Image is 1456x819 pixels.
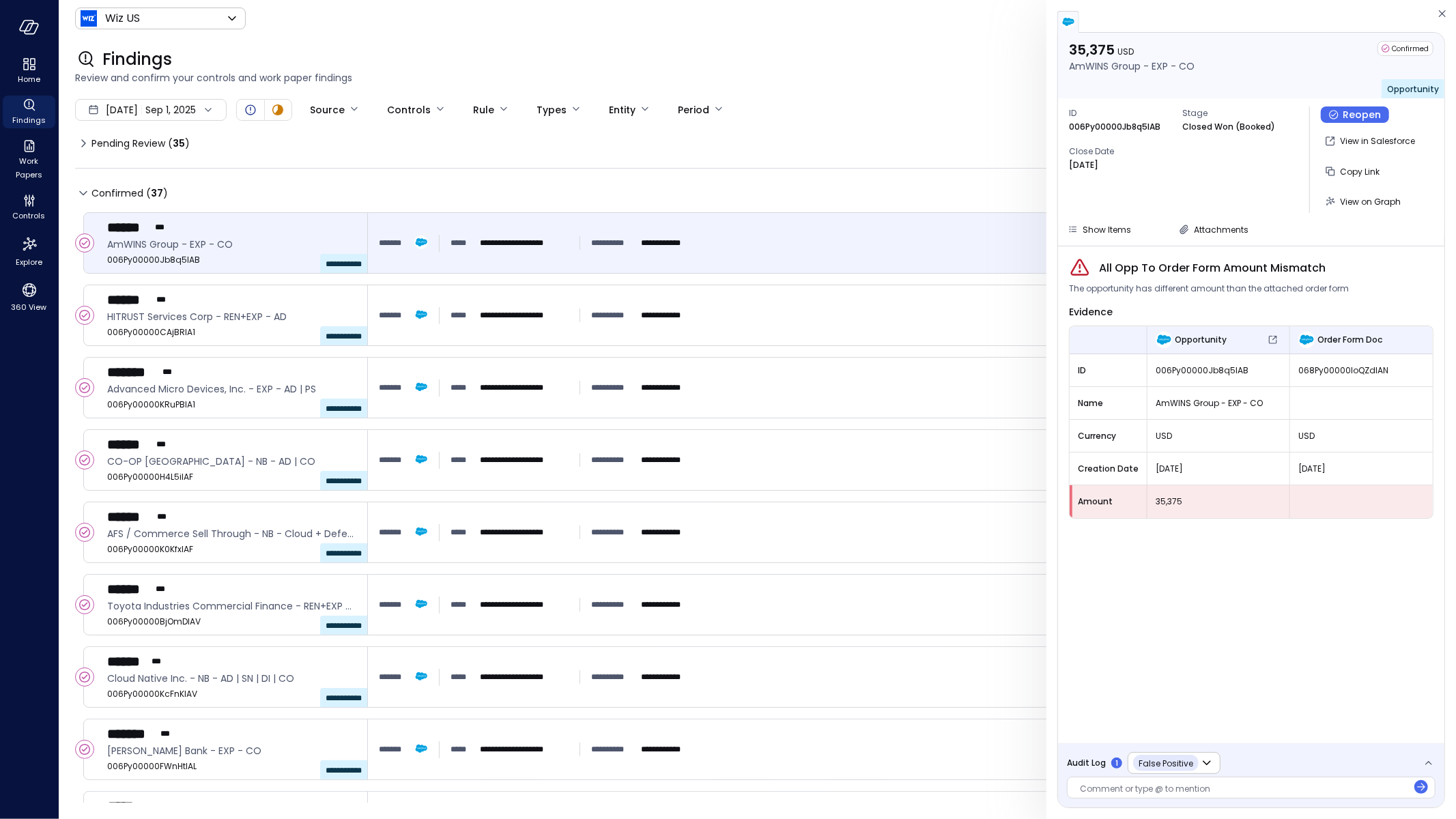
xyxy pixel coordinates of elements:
[3,232,55,270] div: Explore
[1378,41,1433,56] div: Confirmed
[173,136,185,150] span: 35
[1156,495,1281,508] span: 35,375
[75,233,94,253] div: Confirmed
[107,382,356,397] span: Advanced Micro Devices, Inc. - EXP - AD | PS
[1340,134,1415,148] p: View in Salesforce
[1340,166,1380,177] span: Copy Link
[75,523,94,542] div: Confirmed
[107,470,356,484] span: 006Py00000H4L5iIAF
[1387,83,1439,95] span: Opportunity
[3,136,55,183] div: Work Papers
[107,398,356,412] span: 006Py00000KRuPBIA1
[1156,397,1281,410] span: AmWINS Group - EXP - CO
[1139,758,1193,769] span: False Positive
[1078,462,1139,476] span: Creation Date
[151,186,163,200] span: 37
[1173,221,1254,238] button: Attachments
[107,687,356,701] span: 006Py00000KcFnKIAV
[107,543,356,556] span: 006Py00000K0KfxIAF
[1321,130,1421,153] button: View in Salesforce
[1340,196,1401,207] span: View on Graph
[1117,46,1134,57] span: USD
[1298,332,1315,348] img: Order Form Doc
[1182,106,1285,120] span: Stage
[1317,333,1382,347] span: Order Form Doc
[91,182,168,204] span: Confirmed
[1194,224,1248,235] span: Attachments
[146,186,168,201] div: ( )
[242,102,259,118] div: Open
[1078,364,1139,377] span: ID
[1069,59,1195,74] p: AmWINS Group - EXP - CO
[1321,106,1389,123] button: Reopen
[75,595,94,614] div: Confirmed
[3,278,55,315] div: 360 View
[75,740,94,759] div: Confirmed
[473,98,494,121] div: Rule
[105,10,140,27] p: Wiz US
[18,72,40,86] span: Home
[8,154,50,182] span: Work Papers
[3,191,55,224] div: Controls
[1321,190,1406,213] button: View on Graph
[1156,364,1281,377] span: 006Py00000Jb8q5IAB
[107,671,356,686] span: Cloud Native Inc. - NB - AD | SN | DI | CO
[678,98,709,121] div: Period
[106,102,138,117] span: [DATE]
[1069,282,1349,296] span: The opportunity has different amount than the attached order form
[1078,429,1139,443] span: Currency
[1069,305,1113,319] span: Evidence
[107,309,356,324] span: HITRUST Services Corp - REN+EXP - AD
[1069,145,1171,158] span: Close Date
[75,70,1440,85] span: Review and confirm your controls and work paper findings
[1078,495,1139,508] span: Amount
[3,96,55,128] div: Findings
[1298,429,1425,443] span: USD
[1156,462,1281,476] span: [DATE]
[12,113,46,127] span: Findings
[107,237,356,252] span: AmWINS Group - EXP - CO
[1062,221,1137,238] button: Show Items
[1175,333,1227,347] span: Opportunity
[168,136,190,151] div: ( )
[107,615,356,629] span: 006Py00000BjOmDIAV
[1321,160,1385,183] button: Copy Link
[16,255,42,269] span: Explore
[107,743,356,758] span: Webster Bank - EXP - CO
[102,48,172,70] span: Findings
[1061,15,1075,29] img: salesforce
[81,10,97,27] img: Icon
[107,454,356,469] span: CO-OP Sapporo - NB - AD | CO
[1298,364,1425,377] span: 068Py00000IoQZdIAN
[1069,158,1098,172] p: [DATE]
[537,98,567,121] div: Types
[91,132,190,154] span: Pending Review
[107,326,356,339] span: 006Py00000CAjBRIA1
[75,667,94,687] div: Confirmed
[1069,106,1171,120] span: ID
[1067,756,1106,770] span: Audit Log
[1156,429,1281,443] span: USD
[1069,41,1195,59] p: 35,375
[75,450,94,470] div: Confirmed
[107,760,356,773] span: 006Py00000FWnHtIAL
[1298,462,1425,476] span: [DATE]
[1343,107,1381,122] span: Reopen
[107,526,356,541] span: AFS / Commerce Sell Through - NB - Cloud + Defend
[1069,120,1160,134] p: 006Py00000Jb8q5IAB
[1083,224,1131,235] span: Show Items
[1099,260,1326,276] span: All Opp To Order Form Amount Mismatch
[3,55,55,87] div: Home
[1115,758,1118,768] p: 1
[12,300,47,314] span: 360 View
[1078,397,1139,410] span: Name
[609,98,636,121] div: Entity
[13,209,46,222] span: Controls
[1182,120,1275,134] p: Closed Won (Booked)
[75,306,94,325] div: Confirmed
[75,378,94,397] div: Confirmed
[270,102,286,118] div: In Progress
[1156,332,1172,348] img: Opportunity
